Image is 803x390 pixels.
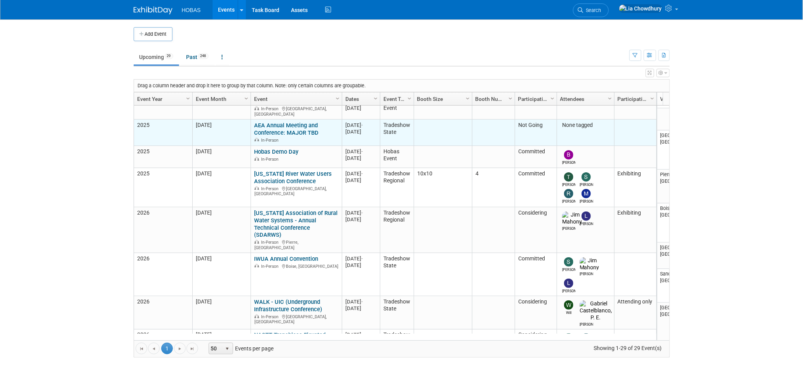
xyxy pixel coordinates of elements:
img: Brad Hunemuller [564,150,573,159]
td: Considering [515,207,557,253]
a: Venue Location [660,92,687,106]
div: Loretta Andersen [580,221,593,227]
div: Boise, [GEOGRAPHIC_DATA] [254,263,338,269]
td: [DATE] [192,329,251,368]
td: [DATE] [192,296,251,329]
div: [DATE] [345,331,376,338]
img: Rene Garcia [564,189,573,198]
span: In-Person [261,186,281,191]
td: [GEOGRAPHIC_DATA], [GEOGRAPHIC_DATA] [657,243,692,269]
td: 2026 [134,296,192,329]
a: Column Settings [184,92,192,104]
img: Stephen Alston [564,333,573,343]
span: 248 [198,53,209,59]
div: None tagged [560,122,611,129]
img: Gabriel Castelblanco, P. E. [580,300,612,321]
div: Brad Hunemuller [562,159,576,165]
a: Column Settings [463,92,472,104]
div: [DATE] [345,210,376,216]
span: Column Settings [185,95,191,102]
div: [DATE] [345,170,376,177]
a: Past248 [181,50,214,64]
span: In-Person [261,264,281,269]
a: Booth Number [476,92,510,106]
span: Column Settings [243,95,249,102]
span: Column Settings [465,95,471,102]
div: [DATE] [345,148,376,155]
a: Upcoming29 [134,50,179,64]
a: Go to the first page [136,343,147,354]
img: In-Person Event [254,138,259,142]
td: Tradeshow State [380,296,414,329]
td: Attending only [614,296,657,329]
span: In-Person [261,157,281,162]
span: Column Settings [607,95,613,102]
a: Booth Size [417,92,467,106]
a: Column Settings [333,92,342,104]
td: 2025 [134,120,192,146]
td: 2026 [134,329,192,368]
td: [DATE] [192,253,251,296]
a: Dates [345,92,375,106]
td: Tradeshow Regional [380,329,414,368]
div: [DATE] [345,255,376,262]
td: [DATE] [192,146,251,168]
a: Event Year [137,92,187,106]
span: 29 [165,53,173,59]
td: 10x10 [414,168,472,207]
div: [DATE] [345,177,376,184]
td: Committed [515,146,557,168]
td: [DATE] [192,120,251,146]
span: 50 [209,343,222,354]
span: Column Settings [649,95,655,102]
td: 2025 [134,146,192,168]
span: HOBAS [182,7,201,13]
img: In-Person Event [254,314,259,318]
a: Attendees [560,92,609,106]
td: Exhibiting [614,168,657,207]
button: Add Event [134,27,172,41]
a: Go to the previous page [148,343,160,354]
span: - [361,171,363,177]
div: Will Stafford [562,310,576,315]
a: Participation Type [618,92,651,106]
a: Column Settings [405,92,414,104]
span: In-Person [261,314,281,319]
a: [US_STATE] River Water Users Association Conference [254,170,332,185]
td: [DATE] [192,168,251,207]
td: Not Going [515,120,557,146]
a: Event [254,92,337,106]
td: Committed [515,168,557,207]
a: Go to the next page [174,343,186,354]
td: [GEOGRAPHIC_DATA], [GEOGRAPHIC_DATA] [657,303,692,342]
td: Considering [515,329,557,368]
span: - [361,256,363,262]
span: - [361,332,363,338]
img: In-Person Event [254,186,259,190]
td: 2025 [134,96,192,120]
a: NASTT Trenchless Elevated 2026 - [GEOGRAPHIC_DATA], [GEOGRAPHIC_DATA] (RMWC) [254,331,332,353]
a: IWUA Annual Convention [254,255,318,262]
img: Mike Bussio [582,189,591,198]
img: ExhibitDay [134,7,172,14]
div: Jim Mahony [580,271,593,277]
span: Column Settings [373,95,379,102]
a: Column Settings [371,92,380,104]
img: Jim Mahony [562,211,582,225]
a: Column Settings [648,92,657,104]
div: [GEOGRAPHIC_DATA], [GEOGRAPHIC_DATA] [254,185,338,197]
span: - [361,299,363,305]
img: In-Person Event [254,264,259,268]
img: Jim Mahony [580,257,599,271]
span: - [361,149,363,154]
td: 4 [472,168,515,207]
div: [DATE] [345,216,376,223]
img: Stephen Alston [582,172,591,182]
img: Stephen Alston [564,257,573,267]
span: - [361,210,363,216]
td: Association Event [380,96,414,120]
div: [DATE] [345,305,376,312]
a: Search [573,3,609,17]
a: Column Settings [606,92,614,104]
td: Sandy, [GEOGRAPHIC_DATA] [657,269,692,303]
